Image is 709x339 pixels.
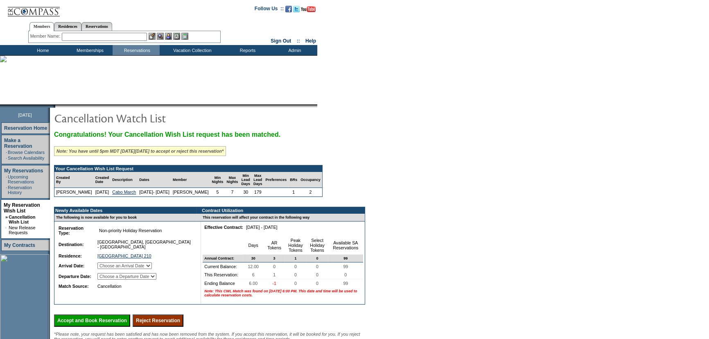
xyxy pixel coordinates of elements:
[250,255,257,262] span: 30
[255,5,284,15] td: Follow Us ::
[111,172,138,188] td: Description
[293,255,298,262] span: 1
[314,255,320,262] span: 0
[285,8,292,13] a: Become our fan on Facebook
[181,33,188,40] img: b_calculator.gif
[165,33,172,40] img: Impersonate
[293,6,300,12] img: Follow us on Twitter
[8,174,34,184] a: Upcoming Reservations
[272,255,277,262] span: 3
[271,279,278,287] span: -1
[138,188,171,197] td: [DATE]- [DATE]
[271,38,291,44] a: Sign Out
[54,110,218,126] img: pgTtlCancellationNotification.gif
[271,262,277,271] span: 0
[8,150,45,155] a: Browse Calendars
[112,190,136,194] a: Cabo March
[301,6,316,12] img: Subscribe to our YouTube Channel
[113,45,160,55] td: Reservations
[343,271,348,279] span: 0
[314,262,320,271] span: 0
[133,314,183,327] input: Reject Reservation
[293,262,298,271] span: 0
[4,168,43,174] a: My Reservations
[342,255,349,262] span: 99
[5,215,8,219] b: »
[171,188,210,197] td: [PERSON_NAME]
[4,202,40,214] a: My Reservation Wish List
[54,131,280,138] span: Congratulations! Your Cancellation Wish List request has been matched.
[81,22,112,31] a: Reservations
[246,262,260,271] span: 12.00
[65,45,113,55] td: Memberships
[157,33,164,40] img: View
[55,104,56,108] img: blank.gif
[306,236,328,255] td: Select Holiday Tokens
[59,253,82,258] b: Residence:
[203,271,242,279] td: This Reservation:
[59,274,91,279] b: Departure Date:
[18,45,65,55] td: Home
[4,242,35,248] a: My Contracts
[30,33,62,40] div: Member Name:
[210,188,225,197] td: 5
[225,172,240,188] td: Max Nights
[299,172,322,188] td: Occupancy
[293,279,298,287] span: 0
[94,188,111,197] td: [DATE]
[56,149,224,154] i: Note: You have until 5pm MDT [DATE][DATE] to accept or reject this reservation*
[203,255,242,262] td: Annual Contract:
[6,150,7,155] td: ·
[6,185,7,195] td: ·
[301,8,316,13] a: Subscribe to our YouTube Channel
[59,226,84,235] b: Reservation Type:
[173,33,180,40] img: Reservations
[171,172,210,188] td: Member
[97,226,163,235] span: Non-priority Holiday Reservation
[4,125,47,131] a: Reservation Home
[54,214,196,221] td: The following is now available for you to book
[201,214,365,221] td: This reservation will affect your contract in the following way
[59,242,84,247] b: Destination:
[314,279,320,287] span: 0
[264,236,285,255] td: AR Tokens
[54,188,94,197] td: [PERSON_NAME]
[314,271,320,279] span: 0
[54,165,322,172] td: Your Cancellation Wish List Request
[285,6,292,12] img: Become our fan on Facebook
[97,253,151,258] a: [GEOGRAPHIC_DATA] 210
[9,225,35,235] a: New Release Requests
[54,172,94,188] td: Created By
[149,33,156,40] img: b_edit.gif
[341,262,350,271] span: 99
[203,279,242,287] td: Ending Balance
[293,8,300,13] a: Follow us on Twitter
[246,225,278,230] nobr: [DATE] - [DATE]
[240,172,252,188] td: Min Lead Days
[251,271,256,279] span: 6
[305,38,316,44] a: Help
[271,271,277,279] span: 1
[240,188,252,197] td: 30
[341,279,350,287] span: 99
[288,188,299,197] td: 1
[223,45,270,55] td: Reports
[297,38,300,44] span: ::
[247,279,259,287] span: 6.00
[4,138,32,149] a: Make a Reservation
[201,207,365,214] td: Contract Utilization
[59,284,88,289] b: Match Source:
[210,172,225,188] td: Min Nights
[59,263,84,268] b: Arrival Date:
[54,22,81,31] a: Residences
[138,172,171,188] td: Dates
[328,236,363,255] td: Available SA Reservations
[94,172,111,188] td: Created Date
[285,236,306,255] td: Peak Holiday Tokens
[29,22,54,31] a: Members
[225,188,240,197] td: 7
[5,225,8,235] td: ·
[6,156,7,160] td: ·
[299,188,322,197] td: 2
[288,172,299,188] td: BRs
